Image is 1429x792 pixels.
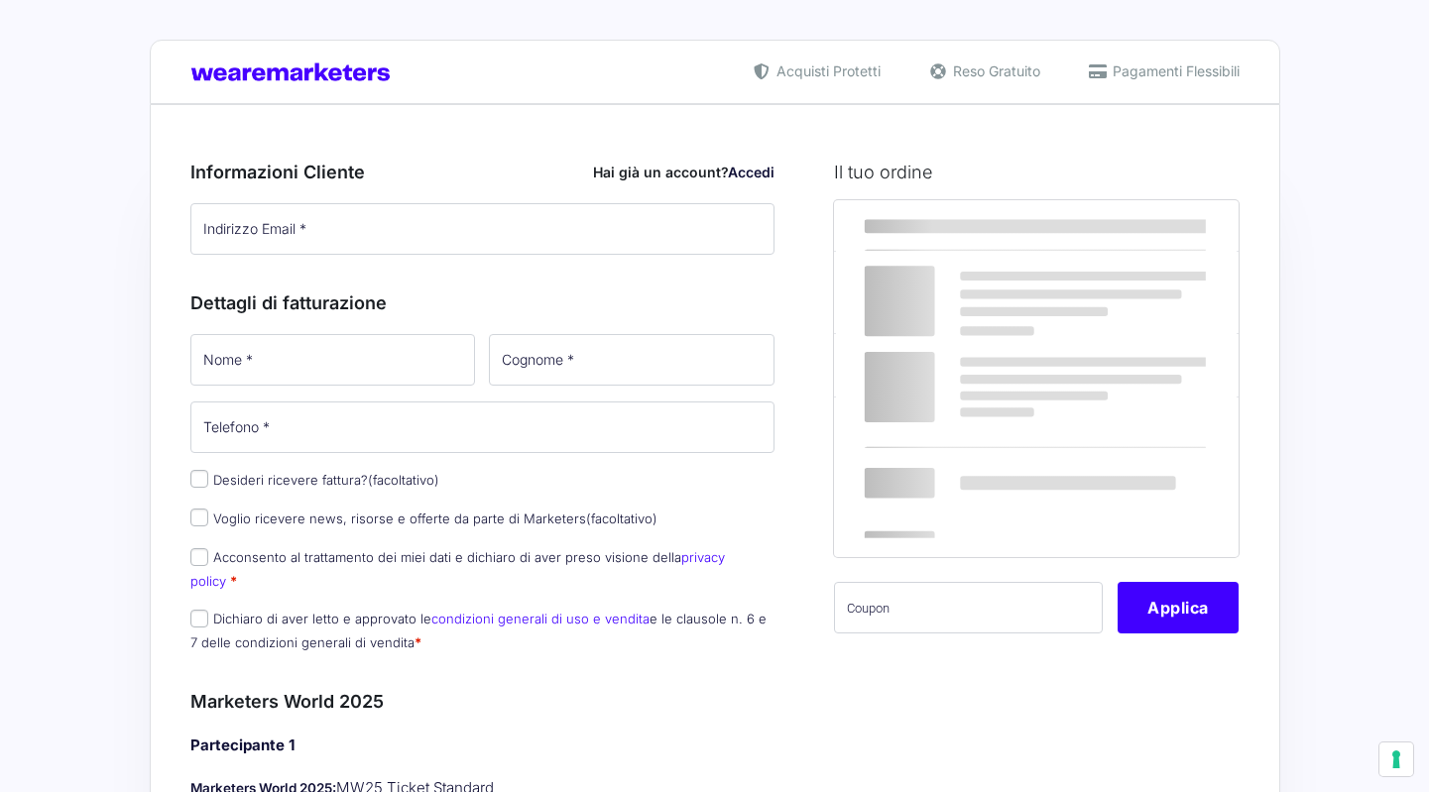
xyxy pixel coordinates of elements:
[190,470,208,488] input: Desideri ricevere fattura?(facoltativo)
[190,203,775,255] input: Indirizzo Email *
[190,510,657,526] label: Voglio ricevere news, risorse e offerte da parte di Marketers
[190,509,208,526] input: Voglio ricevere news, risorse e offerte da parte di Marketers(facoltativo)
[190,549,725,588] label: Acconsento al trattamento dei miei dati e dichiaro di aver preso visione della
[190,735,775,757] h4: Partecipante 1
[1118,582,1239,633] button: Applica
[1067,200,1240,252] th: Subtotale
[834,159,1239,185] h3: Il tuo ordine
[834,582,1103,633] input: Coupon
[190,289,775,316] h3: Dettagli di fatturazione
[1379,742,1413,776] button: Le tue preferenze relative al consenso per le tecnologie di tracciamento
[368,472,439,488] span: (facoltativo)
[190,610,208,627] input: Dichiaro di aver letto e approvato lecondizioni generali di uso e venditae le clausole n. 6 e 7 d...
[190,334,476,386] input: Nome *
[834,396,1067,556] th: Totale
[1108,60,1240,81] span: Pagamenti Flessibili
[190,549,725,588] a: privacy policy
[190,611,767,649] label: Dichiaro di aver letto e approvato le e le clausole n. 6 e 7 delle condizioni generali di vendita
[431,611,650,626] a: condizioni generali di uso e vendita
[489,334,774,386] input: Cognome *
[190,688,775,715] h3: Marketers World 2025
[190,548,208,566] input: Acconsento al trattamento dei miei dati e dichiaro di aver preso visione dellaprivacy policy
[772,60,881,81] span: Acquisti Protetti
[586,510,657,526] span: (facoltativo)
[593,162,774,182] div: Hai già un account?
[190,401,775,453] input: Telefono *
[834,334,1067,396] th: Subtotale
[190,472,439,488] label: Desideri ricevere fattura?
[948,60,1040,81] span: Reso Gratuito
[834,252,1067,334] td: Marketers World 2025 - MW25 Ticket Standard
[728,164,774,180] a: Accedi
[834,200,1067,252] th: Prodotto
[190,159,775,185] h3: Informazioni Cliente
